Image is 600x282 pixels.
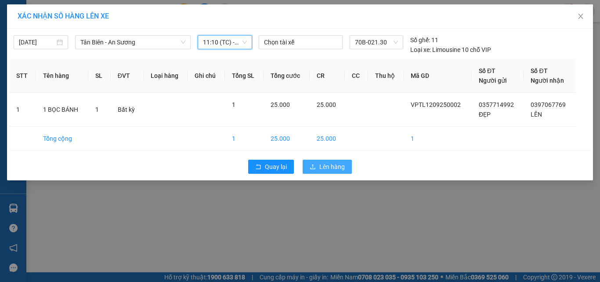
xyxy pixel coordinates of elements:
input: 12/09/2025 [19,37,55,47]
span: [PERSON_NAME]: [3,57,91,62]
th: Tổng cước [264,59,310,93]
img: logo [3,5,42,44]
span: ĐẸP [479,111,491,118]
th: ĐVT [111,59,144,93]
span: upload [310,164,316,171]
th: STT [9,59,36,93]
th: Thu hộ [368,59,404,93]
div: 11 [410,35,438,45]
th: Ghi chú [188,59,225,93]
button: rollbackQuay lại [248,160,294,174]
th: SL [88,59,111,93]
span: 1 [95,106,99,113]
td: Tổng cộng [36,127,88,151]
span: Loại xe: [410,45,431,55]
span: close [577,13,584,20]
span: down [181,40,186,45]
td: 25.000 [264,127,310,151]
span: rollback [255,164,261,171]
span: VPTL1209250002 [44,56,91,62]
span: 1 [232,101,235,108]
span: 70B-021.30 [355,36,398,49]
span: Quay lại [265,162,287,172]
span: VPTL1209250002 [411,101,461,108]
th: Loại hàng [144,59,188,93]
span: XÁC NHẬN SỐ HÀNG LÊN XE [18,12,109,20]
span: 01 Võ Văn Truyện, KP.1, Phường 2 [69,26,121,37]
span: ----------------------------------------- [24,48,108,55]
div: Limousine 10 chỗ VIP [410,45,491,55]
th: CR [310,59,345,93]
span: 25.000 [271,101,290,108]
span: LÊN [531,111,542,118]
span: In ngày: [3,64,54,69]
button: Close [568,4,593,29]
th: CC [345,59,368,93]
span: 10:06:43 [DATE] [19,64,54,69]
th: Mã GD [404,59,472,93]
td: 1 [225,127,264,151]
span: Số ghế: [410,35,430,45]
span: Bến xe [GEOGRAPHIC_DATA] [69,14,118,25]
span: Tân Biên - An Sương [80,36,185,49]
span: 11:10 (TC) - 70B-021.30 [203,36,247,49]
td: 25.000 [310,127,345,151]
span: 0357714992 [479,101,514,108]
td: Bất kỳ [111,93,144,127]
span: Người gửi [479,77,507,84]
button: uploadLên hàng [303,160,352,174]
span: Số ĐT [479,67,495,74]
td: 1 [404,127,472,151]
td: 1 [9,93,36,127]
span: 0397067769 [531,101,566,108]
span: Số ĐT [531,67,547,74]
th: Tên hàng [36,59,88,93]
span: Hotline: 19001152 [69,39,108,44]
span: Người nhận [531,77,564,84]
th: Tổng SL [225,59,264,93]
span: 25.000 [317,101,336,108]
td: 1 BỌC BÁNH [36,93,88,127]
strong: ĐỒNG PHƯỚC [69,5,120,12]
span: Lên hàng [319,162,345,172]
